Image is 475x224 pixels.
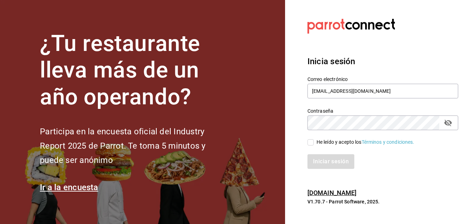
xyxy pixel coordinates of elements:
a: Términos y condiciones. [362,139,414,145]
label: Contraseña [307,108,458,113]
a: Ir a la encuesta [40,182,98,192]
input: Ingresa tu correo electrónico [307,84,458,98]
h2: Participa en la encuesta oficial del Industry Report 2025 de Parrot. Te toma 5 minutos y puede se... [40,125,229,167]
h3: Inicia sesión [307,55,458,68]
div: He leído y acepto los [317,139,414,146]
h1: ¿Tu restaurante lleva más de un año operando? [40,30,229,111]
a: [DOMAIN_NAME] [307,189,357,196]
label: Correo electrónico [307,76,458,81]
p: V1.70.7 - Parrot Software, 2025. [307,198,458,205]
button: passwordField [442,117,454,129]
